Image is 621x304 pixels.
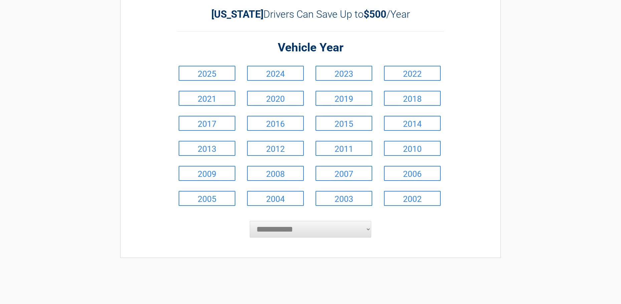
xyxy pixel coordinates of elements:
[384,191,441,206] a: 2002
[179,166,235,181] a: 2009
[179,141,235,156] a: 2013
[316,141,372,156] a: 2011
[179,191,235,206] a: 2005
[211,8,263,20] b: [US_STATE]
[247,91,304,106] a: 2020
[316,116,372,131] a: 2015
[316,191,372,206] a: 2003
[384,91,441,106] a: 2018
[384,116,441,131] a: 2014
[179,91,235,106] a: 2021
[179,66,235,81] a: 2025
[316,66,372,81] a: 2023
[384,141,441,156] a: 2010
[179,116,235,131] a: 2017
[384,66,441,81] a: 2022
[247,166,304,181] a: 2008
[247,66,304,81] a: 2024
[316,166,372,181] a: 2007
[177,8,444,20] h2: Drivers Can Save Up to /Year
[316,91,372,106] a: 2019
[364,8,386,20] b: $500
[247,116,304,131] a: 2016
[247,141,304,156] a: 2012
[384,166,441,181] a: 2006
[247,191,304,206] a: 2004
[177,40,444,56] h2: Vehicle Year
